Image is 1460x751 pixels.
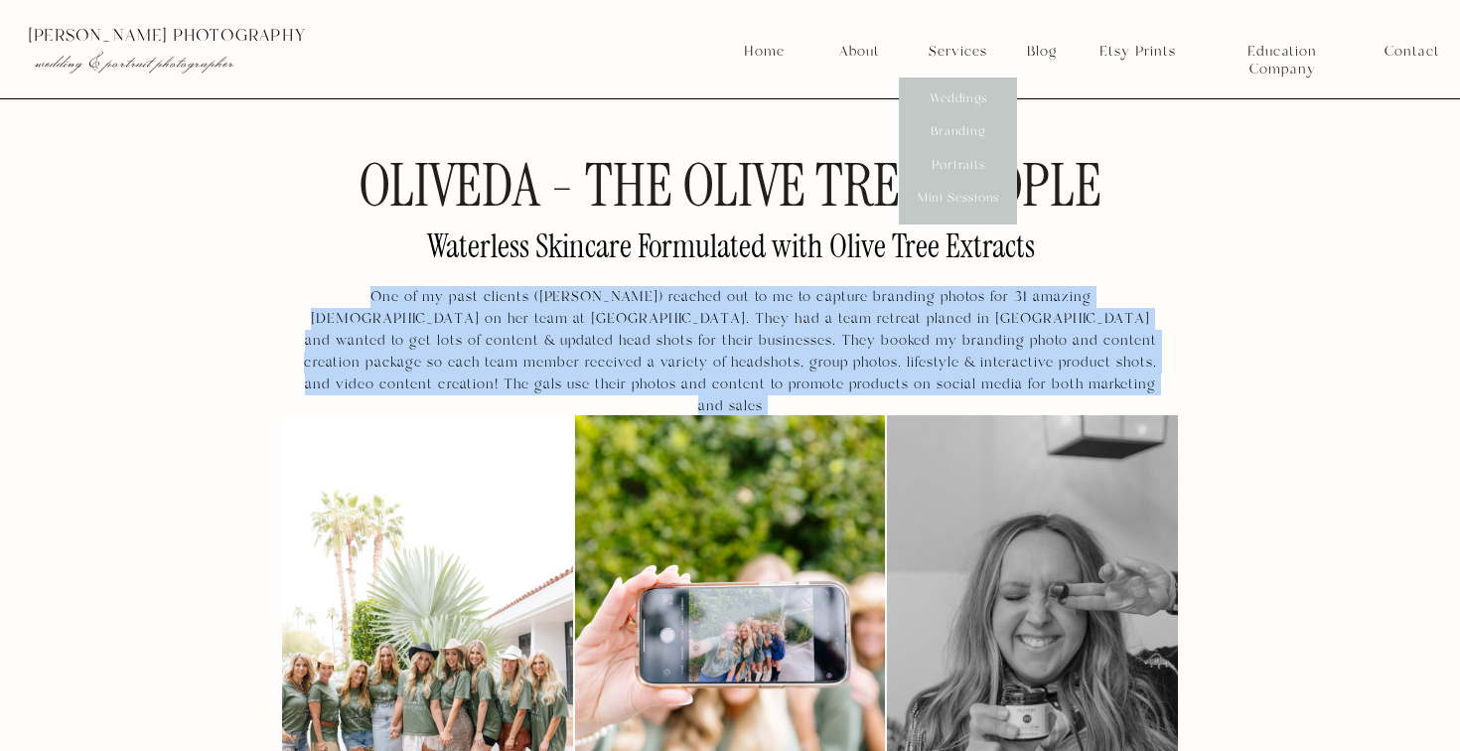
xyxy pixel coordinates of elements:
[922,157,995,175] a: Portraits
[833,43,884,61] a: About
[317,159,1143,213] h1: oliveda - the olive tree people
[1092,43,1183,61] a: Etsy Prints
[35,53,378,73] p: wedding & portrait photographer
[28,27,428,45] p: [PERSON_NAME] photography
[922,90,995,108] a: Weddings
[378,228,1083,263] h1: Waterless Skincare Formulated with Olive Tree Extracts
[914,190,1002,208] a: Mini Sessions
[1214,43,1351,61] a: Education Company
[1385,43,1439,61] a: Contact
[922,123,995,141] a: Branding
[921,43,994,61] a: Services
[301,286,1160,389] p: One of my past clients ([PERSON_NAME]) reached out to me to capture branding photos for 31 amazin...
[1020,43,1064,61] a: Blog
[743,43,786,61] a: Home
